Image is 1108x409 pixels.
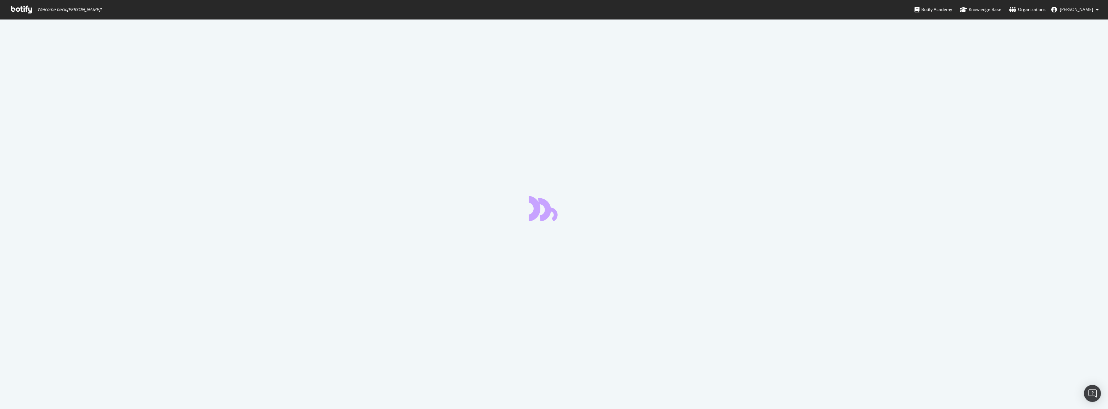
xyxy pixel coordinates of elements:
button: [PERSON_NAME] [1046,4,1104,15]
div: Knowledge Base [960,6,1001,13]
div: Botify Academy [915,6,952,13]
div: Organizations [1009,6,1046,13]
span: Welcome back, [PERSON_NAME] ! [37,7,101,12]
div: Open Intercom Messenger [1084,385,1101,402]
span: Kristiina Halme [1060,6,1093,12]
div: animation [529,196,580,221]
